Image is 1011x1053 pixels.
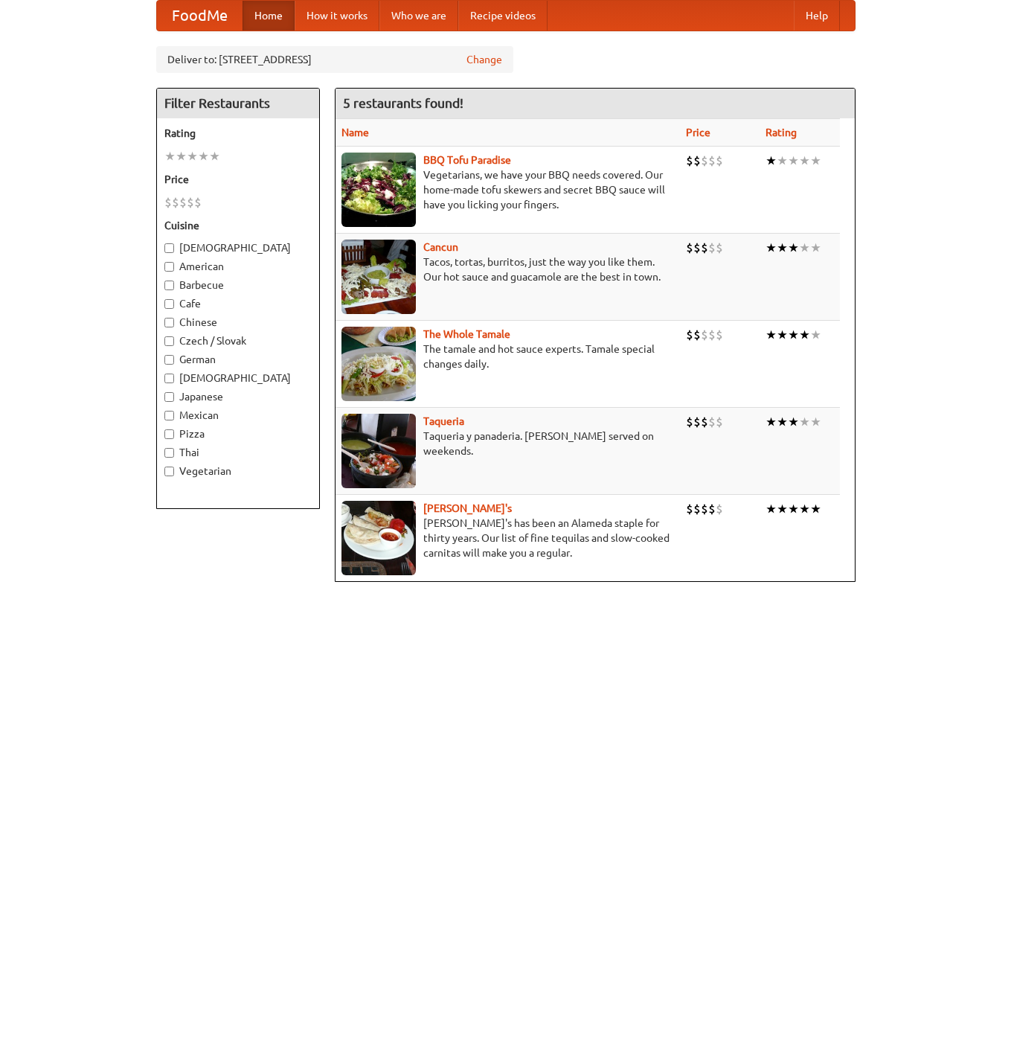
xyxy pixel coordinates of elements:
label: American [164,259,312,274]
li: $ [701,153,708,169]
li: $ [701,327,708,343]
li: ★ [164,148,176,164]
li: ★ [198,148,209,164]
input: [DEMOGRAPHIC_DATA] [164,243,174,253]
li: ★ [777,240,788,256]
p: Taqueria y panaderia. [PERSON_NAME] served on weekends. [341,429,674,458]
img: taqueria.jpg [341,414,416,488]
a: Rating [766,127,797,138]
li: $ [686,240,693,256]
li: $ [708,414,716,430]
label: Czech / Slovak [164,333,312,348]
label: Pizza [164,426,312,441]
a: [PERSON_NAME]'s [423,502,512,514]
p: Tacos, tortas, burritos, just the way you like them. Our hot sauce and guacamole are the best in ... [341,255,674,284]
li: $ [172,194,179,211]
li: ★ [810,327,821,343]
li: ★ [766,153,777,169]
li: $ [693,240,701,256]
h5: Price [164,172,312,187]
label: Chinese [164,315,312,330]
img: pedros.jpg [341,501,416,575]
li: ★ [209,148,220,164]
li: $ [708,240,716,256]
li: ★ [810,414,821,430]
li: ★ [788,240,799,256]
p: [PERSON_NAME]'s has been an Alameda staple for thirty years. Our list of fine tequilas and slow-c... [341,516,674,560]
li: $ [686,153,693,169]
li: ★ [766,501,777,517]
li: $ [686,501,693,517]
label: Mexican [164,408,312,423]
li: ★ [810,501,821,517]
input: Japanese [164,392,174,402]
li: $ [693,501,701,517]
li: ★ [766,414,777,430]
li: $ [693,153,701,169]
a: Taqueria [423,415,464,427]
a: BBQ Tofu Paradise [423,154,511,166]
li: $ [708,153,716,169]
img: tofuparadise.jpg [341,153,416,227]
input: Cafe [164,299,174,309]
li: ★ [788,153,799,169]
li: $ [194,194,202,211]
li: $ [686,327,693,343]
li: ★ [777,501,788,517]
li: $ [716,240,723,256]
li: ★ [788,414,799,430]
input: American [164,262,174,272]
label: [DEMOGRAPHIC_DATA] [164,371,312,385]
li: $ [716,414,723,430]
ng-pluralize: 5 restaurants found! [343,96,463,110]
a: The Whole Tamale [423,328,510,340]
input: German [164,355,174,365]
li: $ [693,414,701,430]
li: $ [187,194,194,211]
label: German [164,352,312,367]
label: Barbecue [164,278,312,292]
li: $ [716,501,723,517]
li: $ [708,501,716,517]
h4: Filter Restaurants [157,89,319,118]
li: ★ [799,153,810,169]
li: $ [716,153,723,169]
li: ★ [176,148,187,164]
a: Home [243,1,295,31]
label: Thai [164,445,312,460]
a: Cancun [423,241,458,253]
label: Vegetarian [164,464,312,479]
li: $ [164,194,172,211]
li: $ [708,327,716,343]
li: ★ [766,240,777,256]
p: Vegetarians, we have your BBQ needs covered. Our home-made tofu skewers and secret BBQ sauce will... [341,167,674,212]
li: ★ [788,501,799,517]
div: Deliver to: [STREET_ADDRESS] [156,46,513,73]
input: Vegetarian [164,467,174,476]
a: Recipe videos [458,1,548,31]
input: [DEMOGRAPHIC_DATA] [164,374,174,383]
a: Price [686,127,710,138]
input: Chinese [164,318,174,327]
li: ★ [777,153,788,169]
input: Thai [164,448,174,458]
a: How it works [295,1,379,31]
li: ★ [777,327,788,343]
li: ★ [766,327,777,343]
a: Who we are [379,1,458,31]
label: [DEMOGRAPHIC_DATA] [164,240,312,255]
li: ★ [788,327,799,343]
li: $ [701,414,708,430]
input: Barbecue [164,281,174,290]
li: ★ [810,153,821,169]
label: Cafe [164,296,312,311]
li: ★ [777,414,788,430]
img: wholetamale.jpg [341,327,416,401]
li: $ [693,327,701,343]
li: $ [701,501,708,517]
